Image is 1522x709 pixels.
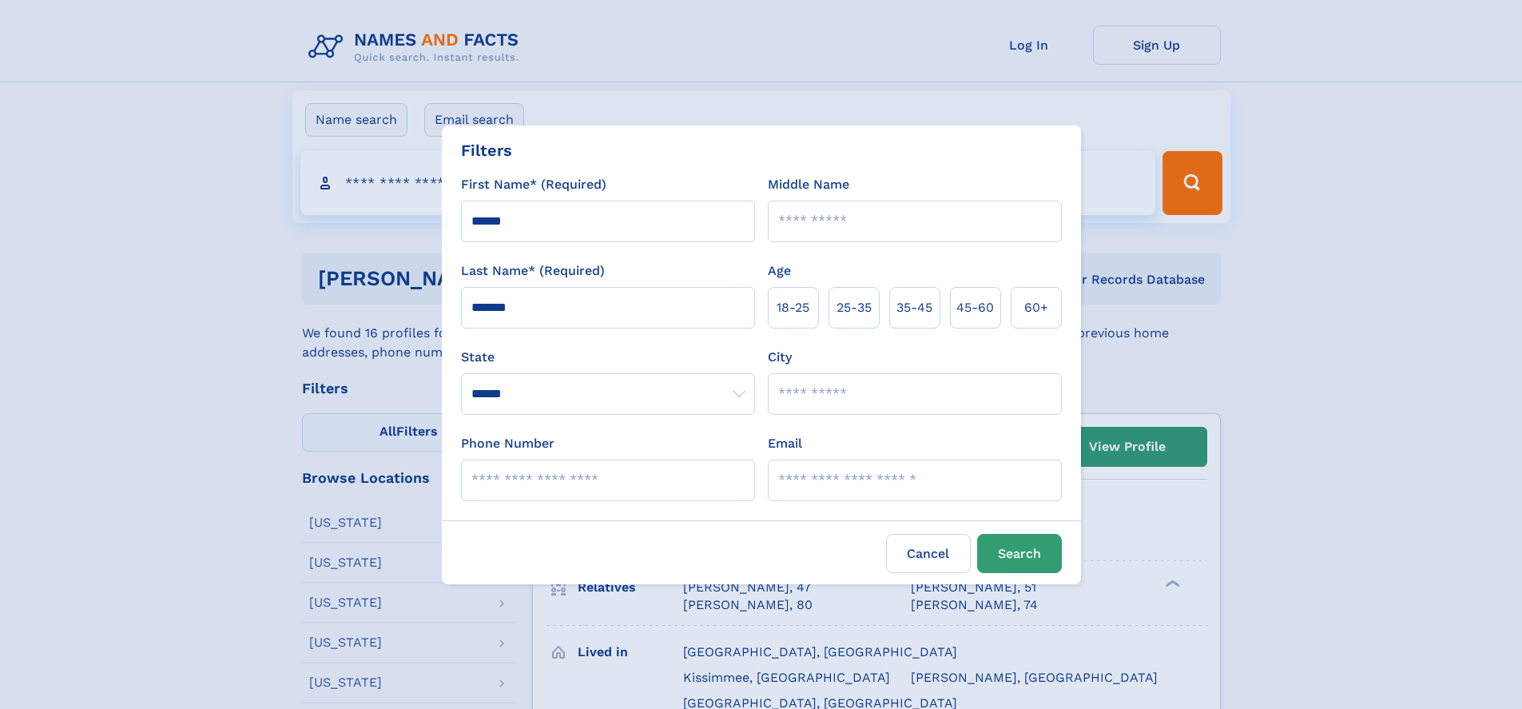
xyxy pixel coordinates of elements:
label: Age [768,261,791,281]
span: 18‑25 [777,298,809,317]
span: 60+ [1024,298,1048,317]
span: 45‑60 [956,298,994,317]
label: State [461,348,755,367]
label: Email [768,434,802,453]
label: Cancel [886,534,971,573]
div: Filters [461,138,512,162]
label: City [768,348,792,367]
button: Search [977,534,1062,573]
span: 25‑35 [837,298,872,317]
label: First Name* (Required) [461,175,606,194]
label: Last Name* (Required) [461,261,605,281]
span: 35‑45 [896,298,932,317]
label: Phone Number [461,434,554,453]
label: Middle Name [768,175,849,194]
